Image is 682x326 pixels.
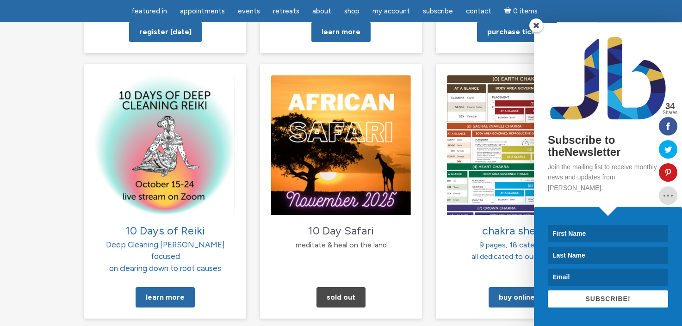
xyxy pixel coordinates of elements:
[136,287,195,308] a: Learn More
[663,102,677,111] span: 34
[423,7,453,15] span: Subscribe
[312,7,331,15] span: About
[174,2,230,20] a: Appointments
[273,7,299,15] span: Retreats
[316,287,366,308] a: Sold Out
[308,224,374,237] span: 10 Day Safari
[180,7,225,15] span: Appointments
[466,7,491,15] span: Contact
[548,134,668,159] h2: Subscribe to theNewsletter
[109,264,221,273] span: on clearing down to root causes
[125,224,205,237] span: 10 Days of Reiki
[499,1,543,20] a: Cart0 items
[267,2,305,20] a: Retreats
[296,240,387,249] span: meditate & heal on the land
[585,295,630,302] span: SUBSCRIBE!
[131,7,167,15] span: featured in
[663,111,677,115] span: Shares
[548,247,668,264] input: Last Name
[460,2,497,20] a: Contact
[548,269,668,286] input: Email
[548,225,668,242] input: First Name
[513,8,538,15] span: 0 items
[311,22,371,42] a: Learn more
[367,2,415,20] a: My Account
[548,290,668,308] button: SUBSCRIBE!
[417,2,459,20] a: Subscribe
[548,162,668,193] p: Join the mailing list to receive monthly news and updates from [PERSON_NAME].
[129,22,202,42] a: Register [DATE]
[126,2,173,20] a: featured in
[307,2,337,20] a: About
[504,7,513,15] i: Cart
[232,2,266,20] a: Events
[339,2,365,20] a: Shop
[106,227,225,261] span: Deep Cleaning [PERSON_NAME] focused
[238,7,260,15] span: Events
[372,7,410,15] span: My Account
[344,7,360,15] span: Shop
